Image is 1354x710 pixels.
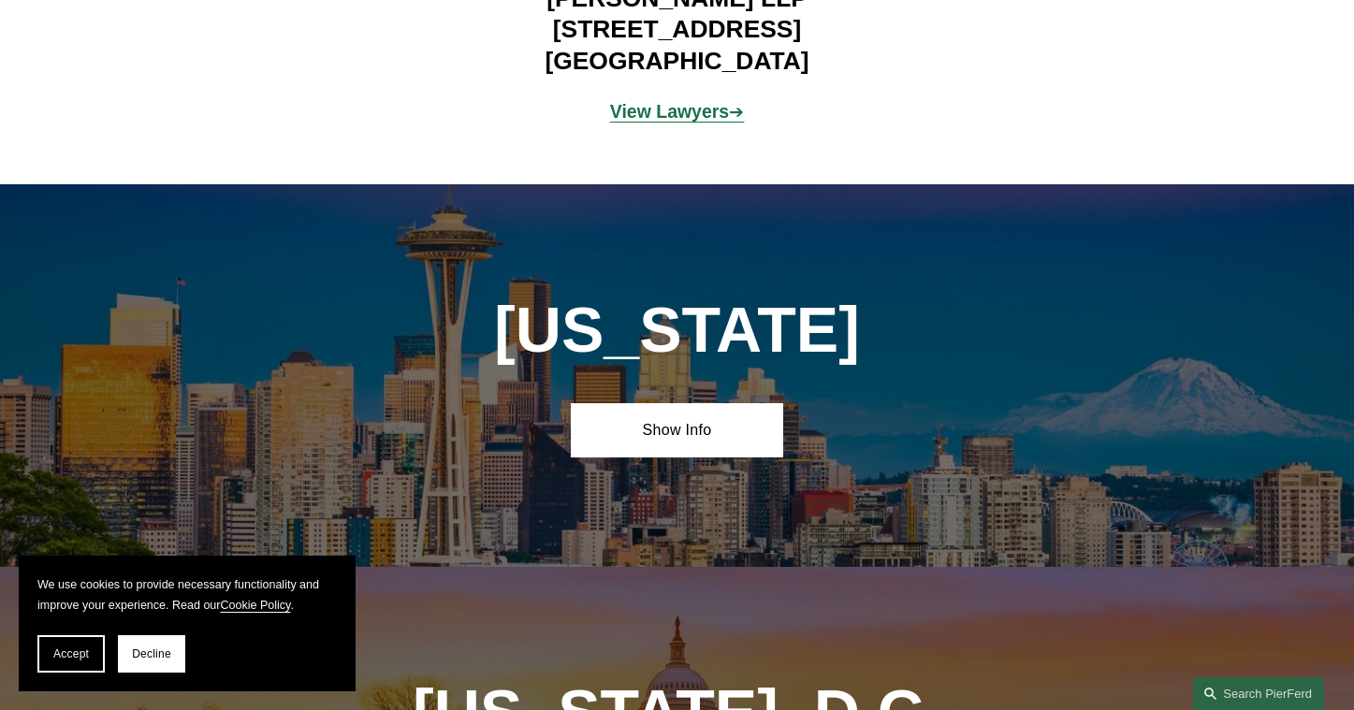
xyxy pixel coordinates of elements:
[19,556,356,691] section: Cookie banner
[220,599,290,612] a: Cookie Policy
[37,574,337,616] p: We use cookies to provide necessary functionality and improve your experience. Read our .
[37,635,105,673] button: Accept
[729,101,744,122] a: ➔
[1193,677,1324,710] a: Search this site
[132,647,171,660] span: Decline
[53,647,89,660] span: Accept
[465,294,889,367] h1: [US_STATE]
[118,635,185,673] button: Decline
[571,403,783,457] a: Show Info
[610,101,729,122] a: View Lawyers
